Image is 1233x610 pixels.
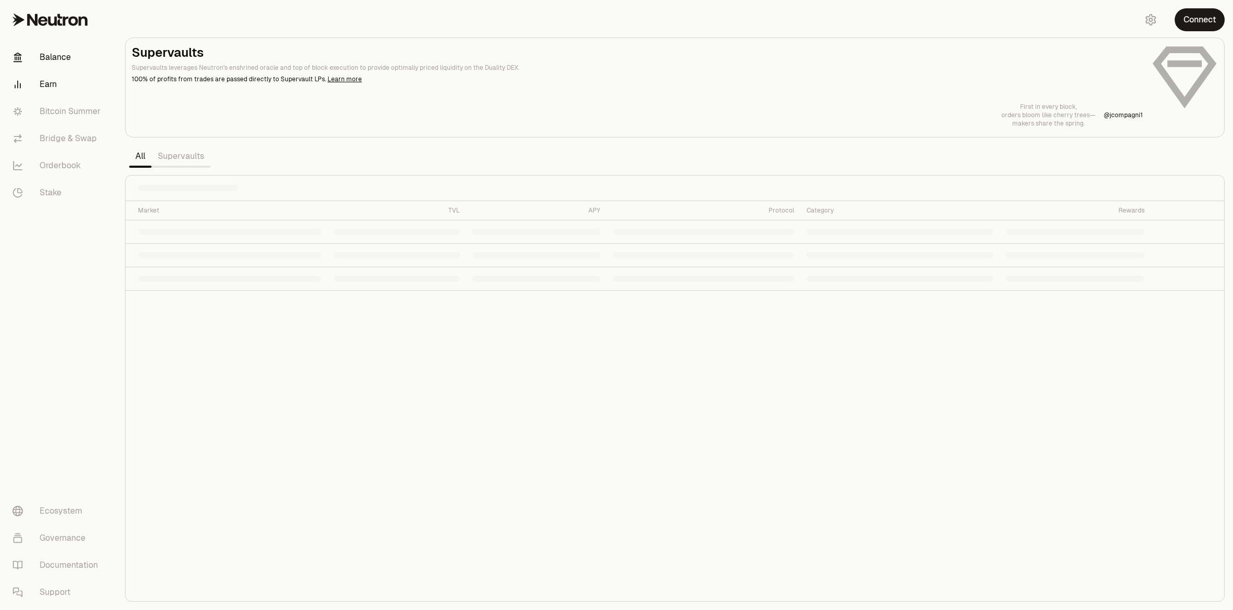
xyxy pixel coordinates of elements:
[1001,103,1096,128] a: First in every block,orders bloom like cherry trees—makers share the spring.
[1001,111,1096,119] p: orders bloom like cherry trees—
[1001,119,1096,128] p: makers share the spring.
[4,71,112,98] a: Earn
[1104,111,1143,119] a: @jcompagni1
[334,206,460,215] div: TVL
[4,125,112,152] a: Bridge & Swap
[1006,206,1144,215] div: Rewards
[4,579,112,606] a: Support
[807,206,994,215] div: Category
[4,525,112,552] a: Governance
[4,179,112,206] a: Stake
[4,152,112,179] a: Orderbook
[472,206,600,215] div: APY
[1104,111,1143,119] p: @ jcompagni1
[328,75,362,83] a: Learn more
[613,206,794,215] div: Protocol
[1001,103,1096,111] p: First in every block,
[138,206,321,215] div: Market
[132,63,1143,72] p: Supervaults leverages Neutron's enshrined oracle and top of block execution to provide optimally ...
[132,74,1143,84] p: 100% of profits from trades are passed directly to Supervault LPs.
[4,497,112,525] a: Ecosystem
[4,44,112,71] a: Balance
[152,146,210,167] a: Supervaults
[4,552,112,579] a: Documentation
[129,146,152,167] a: All
[1175,8,1225,31] button: Connect
[132,44,1143,61] h2: Supervaults
[4,98,112,125] a: Bitcoin Summer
